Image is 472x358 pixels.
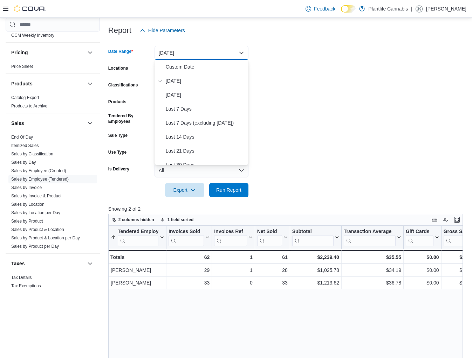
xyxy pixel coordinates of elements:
button: Transaction Average [343,229,401,246]
span: Last 7 Days (excluding [DATE]) [166,119,246,127]
button: [DATE] [155,46,248,60]
label: Tendered By Employees [108,113,152,124]
label: Products [108,99,126,105]
span: Sales by Product & Location per Day [11,235,80,241]
span: Sales by Product & Location [11,227,64,232]
a: Sales by Invoice [11,185,42,190]
button: Export [165,183,204,197]
button: Invoices Sold [169,229,210,246]
span: Last 21 Days [166,147,246,155]
div: $35.55 [343,253,401,261]
label: Classifications [108,82,138,88]
h3: Taxes [11,260,25,267]
div: $34.19 [344,266,401,274]
span: Export [169,183,200,197]
div: Invoices Ref [214,229,247,246]
a: Sales by Invoice & Product [11,194,61,198]
a: Sales by Product & Location [11,227,64,232]
span: Tax Details [11,275,32,280]
div: 29 [169,266,210,274]
div: Totals [110,253,164,261]
div: 1 [214,266,252,274]
p: [PERSON_NAME] [426,5,466,13]
div: 0 [214,279,252,287]
img: Cova [14,5,46,12]
a: Itemized Sales [11,143,39,148]
div: Taxes [6,273,100,293]
div: Tendered Employee [118,229,158,246]
button: Sales [11,120,84,127]
h3: Sales [11,120,24,127]
span: Price Sheet [11,64,33,69]
label: Use Type [108,149,126,155]
div: Select listbox [155,60,248,165]
span: Last 14 Days [166,133,246,141]
a: OCM Weekly Inventory [11,33,54,38]
button: Pricing [86,48,94,57]
span: Hide Parameters [148,27,185,34]
div: Jesslyn Kuemper [415,5,423,13]
span: Feedback [314,5,335,12]
span: Products to Archive [11,103,47,109]
p: Showing 2 of 2 [108,205,466,212]
a: Sales by Location [11,202,45,207]
div: Net Sold [257,229,282,235]
div: 28 [257,266,288,274]
h3: Products [11,80,33,87]
div: $2,239.40 [292,253,339,261]
a: Sales by Classification [11,152,53,156]
label: Sale Type [108,133,128,138]
button: All [155,163,248,177]
h3: Report [108,26,131,35]
div: $1,213.62 [292,279,339,287]
p: Plantlife Cannabis [368,5,408,13]
button: Net Sold [257,229,287,246]
span: Sales by Invoice & Product [11,193,61,199]
label: Locations [108,65,128,71]
span: [DATE] [166,91,246,99]
div: OCM [6,31,100,42]
span: Sales by Day [11,160,36,165]
div: [PERSON_NAME] [111,266,164,274]
div: Transaction Average [343,229,395,246]
button: Keyboard shortcuts [430,216,439,224]
span: 2 columns hidden [118,217,154,223]
div: Gift Card Sales [406,229,433,246]
div: 61 [257,253,287,261]
a: Catalog Export [11,95,39,100]
div: Tendered Employee [118,229,158,235]
span: [DATE] [166,77,246,85]
button: Taxes [86,259,94,268]
button: Pricing [11,49,84,56]
p: | [411,5,412,13]
span: Run Report [216,187,241,194]
button: Hide Parameters [137,23,188,37]
a: Products to Archive [11,104,47,108]
div: Invoices Ref [214,229,247,235]
div: 62 [169,253,210,261]
button: Gift Cards [406,229,439,246]
button: Tendered Employee [111,229,164,246]
span: Sales by Product [11,218,43,224]
div: Sales [6,133,100,253]
button: Subtotal [292,229,339,246]
div: Invoices Sold [169,229,204,246]
div: $36.78 [344,279,401,287]
button: Enter fullscreen [453,216,461,224]
a: Sales by Product per Day [11,244,59,249]
a: Sales by Employee (Tendered) [11,177,69,182]
a: End Of Day [11,135,33,140]
div: 1 [214,253,252,261]
div: Products [6,93,100,113]
button: Products [86,79,94,88]
div: $0.00 [406,279,439,287]
span: Sales by Employee (Tendered) [11,176,69,182]
div: Pricing [6,62,100,73]
div: Net Sold [257,229,282,246]
button: Display options [442,216,450,224]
